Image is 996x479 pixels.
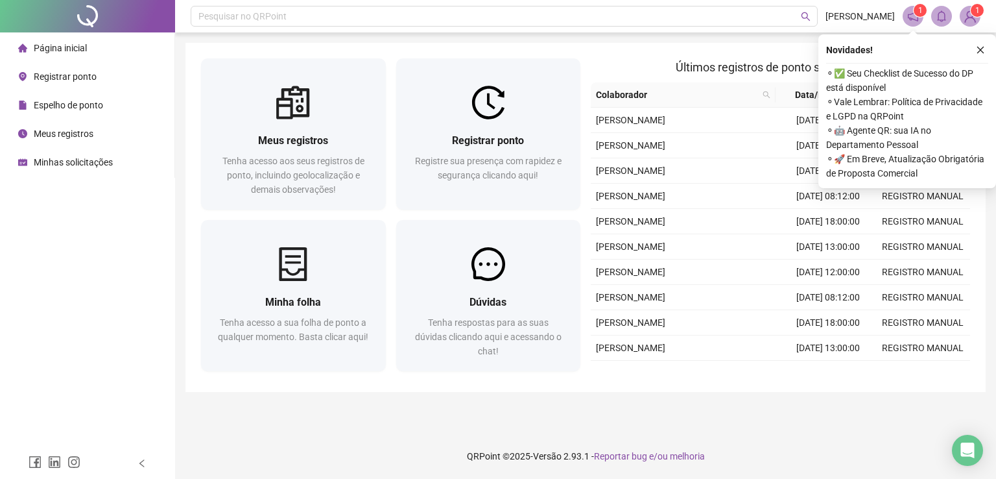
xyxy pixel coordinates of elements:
[875,234,970,260] td: REGISTRO MANUAL
[875,285,970,310] td: REGISTRO MANUAL
[975,6,980,15] span: 1
[936,10,947,22] span: bell
[918,6,923,15] span: 1
[875,260,970,285] td: REGISTRO MANUAL
[781,285,875,310] td: [DATE] 08:12:00
[875,310,970,336] td: REGISTRO MANUAL
[596,166,665,176] span: [PERSON_NAME]
[596,216,665,227] span: [PERSON_NAME]
[34,71,97,82] span: Registrar ponto
[826,95,988,123] span: ⚬ Vale Lembrar: Política de Privacidade e LGPD na QRPoint
[34,43,87,53] span: Página inicial
[452,134,524,147] span: Registrar ponto
[596,343,665,353] span: [PERSON_NAME]
[222,156,364,195] span: Tenha acesso aos seus registros de ponto, incluindo geolocalização e demais observações!
[533,451,562,461] span: Versão
[781,209,875,234] td: [DATE] 18:00:00
[781,260,875,285] td: [DATE] 12:00:00
[763,91,770,99] span: search
[875,336,970,361] td: REGISTRO MANUAL
[596,88,757,102] span: Colaborador
[781,184,875,209] td: [DATE] 08:12:00
[826,123,988,152] span: ⚬ 🤖 Agente QR: sua IA no Departamento Pessoal
[596,115,665,125] span: [PERSON_NAME]
[875,184,970,209] td: REGISTRO MANUAL
[18,101,27,110] span: file
[914,4,927,17] sup: 1
[34,129,93,139] span: Meus registros
[826,152,988,180] span: ⚬ 🚀 Em Breve, Atualização Obrigatória de Proposta Comercial
[137,459,147,468] span: left
[781,88,852,102] span: Data/Hora
[18,43,27,53] span: home
[781,108,875,133] td: [DATE] 18:13:57
[265,296,321,308] span: Minha folha
[875,361,970,386] td: REGISTRO MANUAL
[760,85,773,104] span: search
[415,156,562,180] span: Registre sua presença com rapidez e segurança clicando aqui!
[258,134,328,147] span: Meus registros
[781,133,875,158] td: [DATE] 13:58:54
[396,220,581,371] a: DúvidasTenha respostas para as suas dúvidas clicando aqui e acessando o chat!
[976,45,985,55] span: close
[801,12,811,21] span: search
[218,317,368,342] span: Tenha acesso a sua folha de ponto a qualquer momento. Basta clicar aqui!
[596,292,665,302] span: [PERSON_NAME]
[826,43,873,57] span: Novidades !
[826,66,988,95] span: ⚬ ✅ Seu Checklist de Sucesso do DP está disponível
[18,158,27,167] span: schedule
[201,58,386,210] a: Meus registrosTenha acesso aos seus registros de ponto, incluindo geolocalização e demais observa...
[594,451,705,461] span: Reportar bug e/ou melhoria
[34,100,103,110] span: Espelho de ponto
[34,157,113,167] span: Minhas solicitações
[781,336,875,361] td: [DATE] 13:00:00
[596,241,665,252] span: [PERSON_NAME]
[781,234,875,260] td: [DATE] 13:00:00
[67,456,80,469] span: instagram
[596,191,665,201] span: [PERSON_NAME]
[907,10,919,22] span: notification
[781,158,875,184] td: [DATE] 13:05:15
[596,267,665,277] span: [PERSON_NAME]
[201,220,386,371] a: Minha folhaTenha acesso a sua folha de ponto a qualquer momento. Basta clicar aqui!
[596,317,665,328] span: [PERSON_NAME]
[960,6,980,26] img: 95167
[781,310,875,336] td: [DATE] 18:00:00
[952,435,983,466] div: Open Intercom Messenger
[415,317,562,356] span: Tenha respostas para as suas dúvidas clicando aqui e acessando o chat!
[469,296,506,308] span: Dúvidas
[48,456,61,469] span: linkedin
[18,72,27,81] span: environment
[781,361,875,386] td: [DATE] 12:00:00
[596,140,665,151] span: [PERSON_NAME]
[18,129,27,138] span: clock-circle
[175,434,996,479] footer: QRPoint © 2025 - 2.93.1 -
[875,209,970,234] td: REGISTRO MANUAL
[825,9,895,23] span: [PERSON_NAME]
[29,456,41,469] span: facebook
[676,60,885,74] span: Últimos registros de ponto sincronizados
[971,4,984,17] sup: Atualize o seu contato no menu Meus Dados
[776,82,868,108] th: Data/Hora
[396,58,581,210] a: Registrar pontoRegistre sua presença com rapidez e segurança clicando aqui!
